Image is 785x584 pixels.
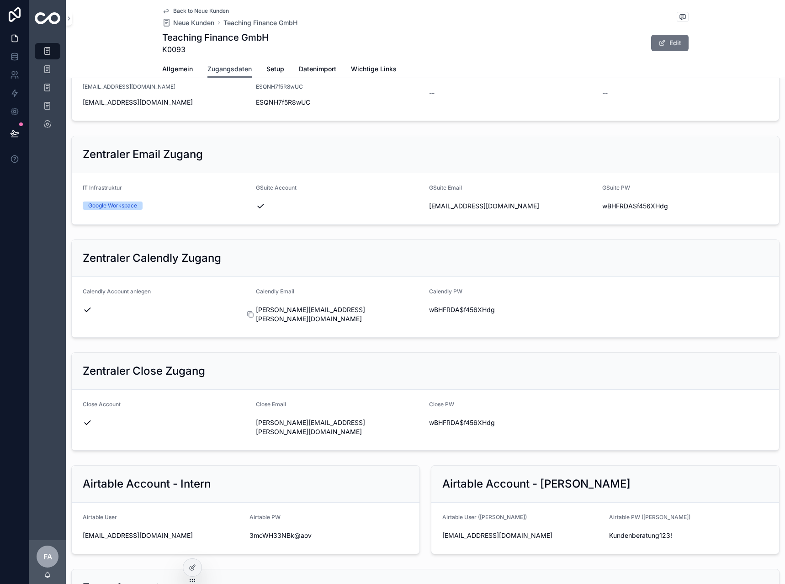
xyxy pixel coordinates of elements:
[429,305,595,314] span: wBHFRDA$f456XHdg
[207,64,252,74] span: Zugangsdaten
[256,83,303,90] span: ESQNH7f5R8wUC
[256,305,422,324] span: [PERSON_NAME][EMAIL_ADDRESS][PERSON_NAME][DOMAIN_NAME]
[256,184,297,191] span: GSuite Account
[162,44,269,55] span: K0093
[83,98,249,107] span: [EMAIL_ADDRESS][DOMAIN_NAME]
[35,12,60,24] img: App logo
[83,364,205,378] h2: Zentraler Close Zugang
[442,531,602,540] span: [EMAIL_ADDRESS][DOMAIN_NAME]
[602,202,768,211] span: wBHFRDA$f456XHdg
[29,37,66,144] div: scrollable content
[249,514,281,520] span: Airtable PW
[266,64,284,74] span: Setup
[173,18,214,27] span: Neue Kunden
[83,288,151,295] span: Calendly Account anlegen
[429,202,595,211] span: [EMAIL_ADDRESS][DOMAIN_NAME]
[351,64,397,74] span: Wichtige Links
[429,184,462,191] span: GSuite Email
[83,83,175,90] span: [EMAIL_ADDRESS][DOMAIN_NAME]
[602,89,608,98] span: --
[609,514,690,520] span: Airtable PW ([PERSON_NAME])
[256,418,422,436] span: [PERSON_NAME][EMAIL_ADDRESS][PERSON_NAME][DOMAIN_NAME]
[299,61,336,79] a: Datenimport
[256,401,286,408] span: Close Email
[83,514,117,520] span: Airtable User
[256,98,422,107] span: ESQNH7f5R8wUC
[162,7,229,15] a: Back to Neue Kunden
[83,147,203,162] h2: Zentraler Email Zugang
[429,401,454,408] span: Close PW
[651,35,689,51] button: Edit
[162,64,193,74] span: Allgemein
[207,61,252,78] a: Zugangsdaten
[83,184,122,191] span: IT Infrastruktur
[442,477,631,491] h2: Airtable Account - [PERSON_NAME]
[351,61,397,79] a: Wichtige Links
[83,477,211,491] h2: Airtable Account - Intern
[223,18,297,27] a: Teaching Finance GmbH
[442,514,527,520] span: Airtable User ([PERSON_NAME])
[173,7,229,15] span: Back to Neue Kunden
[83,251,221,265] h2: Zentraler Calendly Zugang
[162,61,193,79] a: Allgemein
[429,288,462,295] span: Calendly PW
[162,31,269,44] h1: Teaching Finance GmbH
[83,531,242,540] span: [EMAIL_ADDRESS][DOMAIN_NAME]
[299,64,336,74] span: Datenimport
[162,18,214,27] a: Neue Kunden
[43,551,52,562] span: FA
[429,418,595,427] span: wBHFRDA$f456XHdg
[266,61,284,79] a: Setup
[249,531,409,540] span: 3mcWH33NBk@aov
[429,89,435,98] span: --
[256,288,294,295] span: Calendly Email
[88,202,137,210] div: Google Workspace
[83,401,121,408] span: Close Account
[609,531,769,540] span: Kundenberatung123!
[602,184,630,191] span: GSuite PW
